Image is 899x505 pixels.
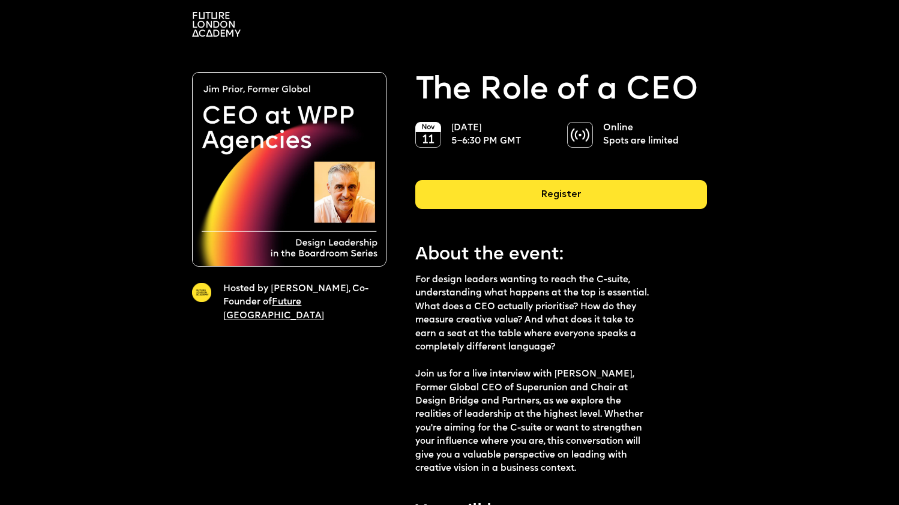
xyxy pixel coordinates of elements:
p: About the event: [415,243,678,268]
a: Register [415,180,707,219]
img: A yellow circle with Future London Academy logo [192,283,211,302]
a: Future [GEOGRAPHIC_DATA] [223,298,324,320]
p: For design leaders wanting to reach the C-suite, understanding what happens at the top is essenti... [415,274,652,476]
img: A logo saying in 3 lines: Future London Academy [192,12,241,37]
div: Register [415,180,707,209]
p: Online Spots are limited [603,122,697,149]
p: [DATE] 5–6:30 PM GMT [451,122,545,149]
p: Hosted by [PERSON_NAME], Co-Founder of [223,283,370,323]
p: The Role of a CEO [415,72,699,110]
